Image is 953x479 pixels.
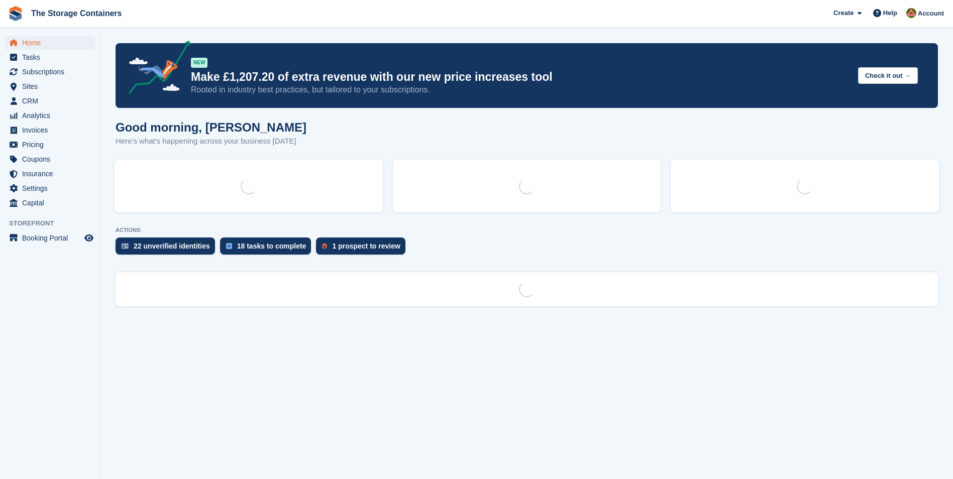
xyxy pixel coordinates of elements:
[226,243,232,249] img: task-75834270c22a3079a89374b754ae025e5fb1db73e45f91037f5363f120a921f8.svg
[27,5,126,22] a: The Storage Containers
[9,218,100,228] span: Storefront
[5,36,95,50] a: menu
[322,243,327,249] img: prospect-51fa495bee0391a8d652442698ab0144808aea92771e9ea1ae160a38d050c398.svg
[191,70,850,84] p: Make £1,207.20 of extra revenue with our new price increases tool
[5,138,95,152] a: menu
[918,9,944,19] span: Account
[5,79,95,93] a: menu
[22,181,82,195] span: Settings
[5,50,95,64] a: menu
[5,65,95,79] a: menu
[22,50,82,64] span: Tasks
[134,242,210,250] div: 22 unverified identities
[5,167,95,181] a: menu
[237,242,306,250] div: 18 tasks to complete
[120,41,190,98] img: price-adjustments-announcement-icon-8257ccfd72463d97f412b2fc003d46551f7dbcb40ab6d574587a9cd5c0d94...
[191,84,850,95] p: Rooted in industry best practices, but tailored to your subscriptions.
[22,108,82,123] span: Analytics
[22,65,82,79] span: Subscriptions
[906,8,916,18] img: Kirsty Simpson
[116,136,306,147] p: Here's what's happening across your business [DATE]
[5,108,95,123] a: menu
[22,152,82,166] span: Coupons
[22,94,82,108] span: CRM
[883,8,897,18] span: Help
[5,123,95,137] a: menu
[22,167,82,181] span: Insurance
[5,231,95,245] a: menu
[8,6,23,21] img: stora-icon-8386f47178a22dfd0bd8f6a31ec36ba5ce8667c1dd55bd0f319d3a0aa187defe.svg
[116,121,306,134] h1: Good morning, [PERSON_NAME]
[22,36,82,50] span: Home
[5,181,95,195] a: menu
[5,94,95,108] a: menu
[5,152,95,166] a: menu
[22,138,82,152] span: Pricing
[332,242,400,250] div: 1 prospect to review
[122,243,129,249] img: verify_identity-adf6edd0f0f0b5bbfe63781bf79b02c33cf7c696d77639b501bdc392416b5a36.svg
[858,67,918,84] button: Check it out →
[22,123,82,137] span: Invoices
[83,232,95,244] a: Preview store
[22,231,82,245] span: Booking Portal
[116,237,220,260] a: 22 unverified identities
[22,79,82,93] span: Sites
[833,8,854,18] span: Create
[116,227,938,233] p: ACTIONS
[220,237,316,260] a: 18 tasks to complete
[22,196,82,210] span: Capital
[316,237,410,260] a: 1 prospect to review
[191,58,207,68] div: NEW
[5,196,95,210] a: menu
